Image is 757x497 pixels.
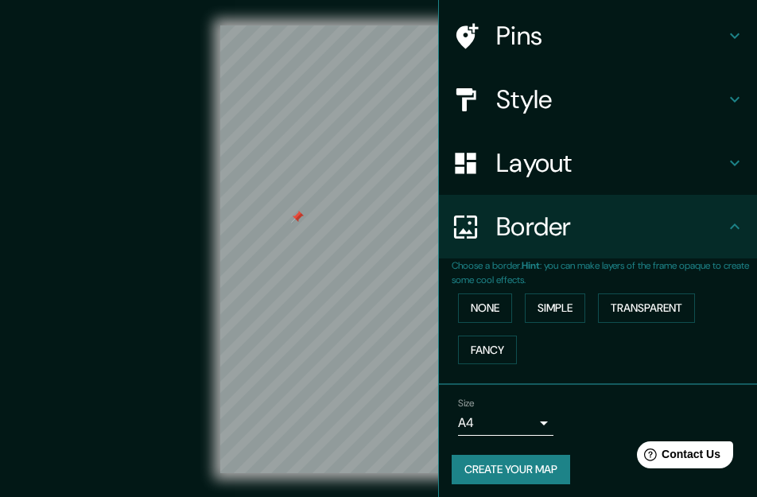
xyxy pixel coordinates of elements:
button: Transparent [598,293,695,323]
label: Size [458,397,475,410]
iframe: Help widget launcher [615,435,740,480]
div: Border [439,195,757,258]
h4: Style [496,83,725,115]
button: None [458,293,512,323]
div: Layout [439,131,757,195]
b: Hint [522,259,540,272]
h4: Border [496,211,725,243]
button: Create your map [452,455,570,484]
h4: Pins [496,20,725,52]
div: Pins [439,4,757,68]
h4: Layout [496,147,725,179]
canvas: Map [220,25,537,473]
div: A4 [458,410,553,436]
button: Simple [525,293,585,323]
p: Choose a border. : you can make layers of the frame opaque to create some cool effects. [452,258,757,287]
div: Style [439,68,757,131]
button: Fancy [458,336,517,365]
